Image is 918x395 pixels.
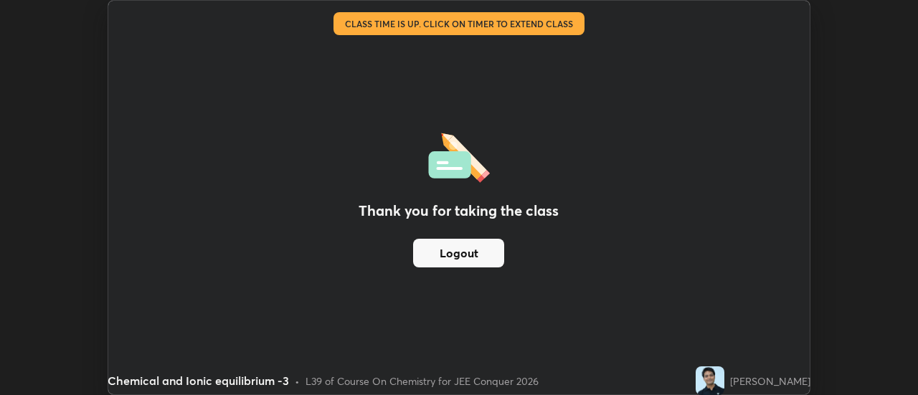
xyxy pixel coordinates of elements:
[306,373,539,389] div: L39 of Course On Chemistry for JEE Conquer 2026
[428,128,490,183] img: offlineFeedback.1438e8b3.svg
[413,239,504,267] button: Logout
[730,373,810,389] div: [PERSON_NAME]
[108,372,289,389] div: Chemical and Ionic equilibrium -3
[295,373,300,389] div: •
[359,200,559,222] h2: Thank you for taking the class
[696,366,724,395] img: a66c93c3f3b24783b2fbdc83a771ea14.jpg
